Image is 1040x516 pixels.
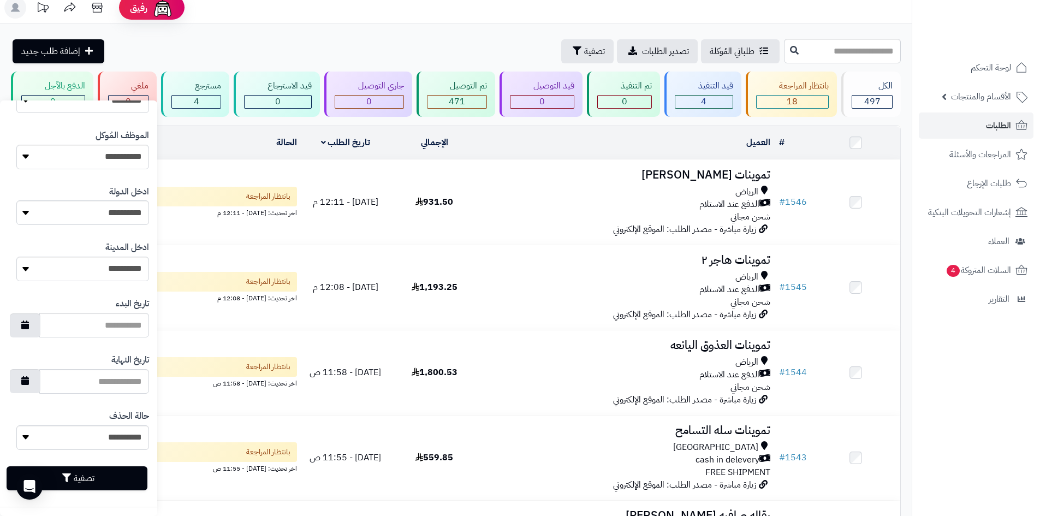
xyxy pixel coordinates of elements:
[919,170,1033,197] a: طلبات الإرجاع
[946,263,1011,278] span: السلات المتروكة
[779,451,807,464] a: #1543
[246,447,290,458] span: بانتظار المراجعة
[919,257,1033,283] a: السلات المتروكة4
[584,45,605,58] span: تصفية
[598,96,651,108] div: 0
[130,1,147,14] span: رفيق
[313,281,378,294] span: [DATE] - 12:08 م
[21,80,85,92] div: الدفع بالآجل
[966,8,1030,31] img: logo-2.png
[986,118,1011,133] span: الطلبات
[427,96,487,108] div: 471
[919,199,1033,226] a: إشعارات التحويلات البنكية
[421,136,448,149] a: الإجمالي
[699,198,759,211] span: الدفع عند الاستلام
[779,195,807,209] a: #1546
[730,381,770,394] span: شحن مجاني
[779,281,807,294] a: #1545
[864,95,881,108] span: 497
[246,191,290,202] span: بانتظار المراجعة
[779,451,785,464] span: #
[116,298,149,310] label: تاريخ البدء
[613,308,756,321] span: زيارة مباشرة - مصدر الطلب: الموقع الإلكتروني
[613,478,756,491] span: زيارة مباشرة - مصدر الطلب: الموقع الإلكتروني
[335,80,404,92] div: جاري التوصيل
[483,424,770,437] h3: تموينات سله التسامح
[662,72,744,117] a: قيد التنفيذ 4
[108,80,149,92] div: ملغي
[322,72,414,117] a: جاري التوصيل 0
[705,466,770,479] span: FREE SHIPMENT
[50,95,56,108] span: 0
[710,45,754,58] span: طلباتي المُوكلة
[13,39,104,63] a: إضافة طلب جديد
[510,80,574,92] div: قيد التوصيل
[967,176,1011,191] span: طلبات الإرجاع
[971,60,1011,75] span: لوحة التحكم
[244,80,312,92] div: قيد الاسترجاع
[16,473,43,500] div: Open Intercom Messenger
[988,234,1009,249] span: العملاء
[746,136,770,149] a: العميل
[414,72,498,117] a: تم التوصيل 471
[321,136,371,149] a: تاريخ الطلب
[276,136,297,149] a: الحالة
[109,186,149,198] label: ادخل الدولة
[673,441,758,454] span: [GEOGRAPHIC_DATA]
[9,72,96,117] a: الدفع بالآجل 0
[111,354,149,366] label: تاريخ النهاية
[483,169,770,181] h3: تموينات [PERSON_NAME]
[335,96,403,108] div: 0
[839,72,903,117] a: الكل497
[246,361,290,372] span: بانتظار المراجعة
[310,366,381,379] span: [DATE] - 11:58 ص
[21,45,80,58] span: إضافة طلب جديد
[415,195,453,209] span: 931.50
[787,95,798,108] span: 18
[989,292,1009,307] span: التقارير
[852,80,893,92] div: الكل
[735,186,758,198] span: الرياض
[412,366,457,379] span: 1,800.53
[951,89,1011,104] span: الأقسام والمنتجات
[597,80,652,92] div: تم التنفيذ
[313,195,378,209] span: [DATE] - 12:11 م
[779,281,785,294] span: #
[483,339,770,352] h3: تموينات العذوق اليانعه
[109,410,149,423] label: حالة الحذف
[919,286,1033,312] a: التقارير
[22,96,85,108] div: 0
[105,241,149,254] label: ادخل المدينة
[946,264,960,277] span: 4
[245,96,311,108] div: 0
[412,281,457,294] span: 1,193.25
[735,356,758,369] span: الرياض
[779,136,785,149] a: #
[735,271,758,283] span: الرياض
[696,454,759,466] span: cash in delevery
[928,205,1011,220] span: إشعارات التحويلات البنكية
[779,366,785,379] span: #
[622,95,627,108] span: 0
[675,80,733,92] div: قيد التنفيذ
[172,96,221,108] div: 4
[779,195,785,209] span: #
[675,96,733,108] div: 4
[613,223,756,236] span: زيارة مباشرة - مصدر الطلب: الموقع الإلكتروني
[275,95,281,108] span: 0
[919,112,1033,139] a: الطلبات
[744,72,840,117] a: بانتظار المراجعة 18
[96,72,159,117] a: ملغي 0
[585,72,662,117] a: تم التنفيذ 0
[159,72,231,117] a: مسترجع 4
[483,254,770,266] h3: تموينات هاجر ٢
[949,147,1011,162] span: المراجعات والأسئلة
[246,276,290,287] span: بانتظار المراجعة
[449,95,465,108] span: 471
[366,95,372,108] span: 0
[701,39,780,63] a: طلباتي المُوكلة
[779,366,807,379] a: #1544
[642,45,689,58] span: تصدير الطلبات
[561,39,614,63] button: تصفية
[613,393,756,406] span: زيارة مباشرة - مصدر الطلب: الموقع الإلكتروني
